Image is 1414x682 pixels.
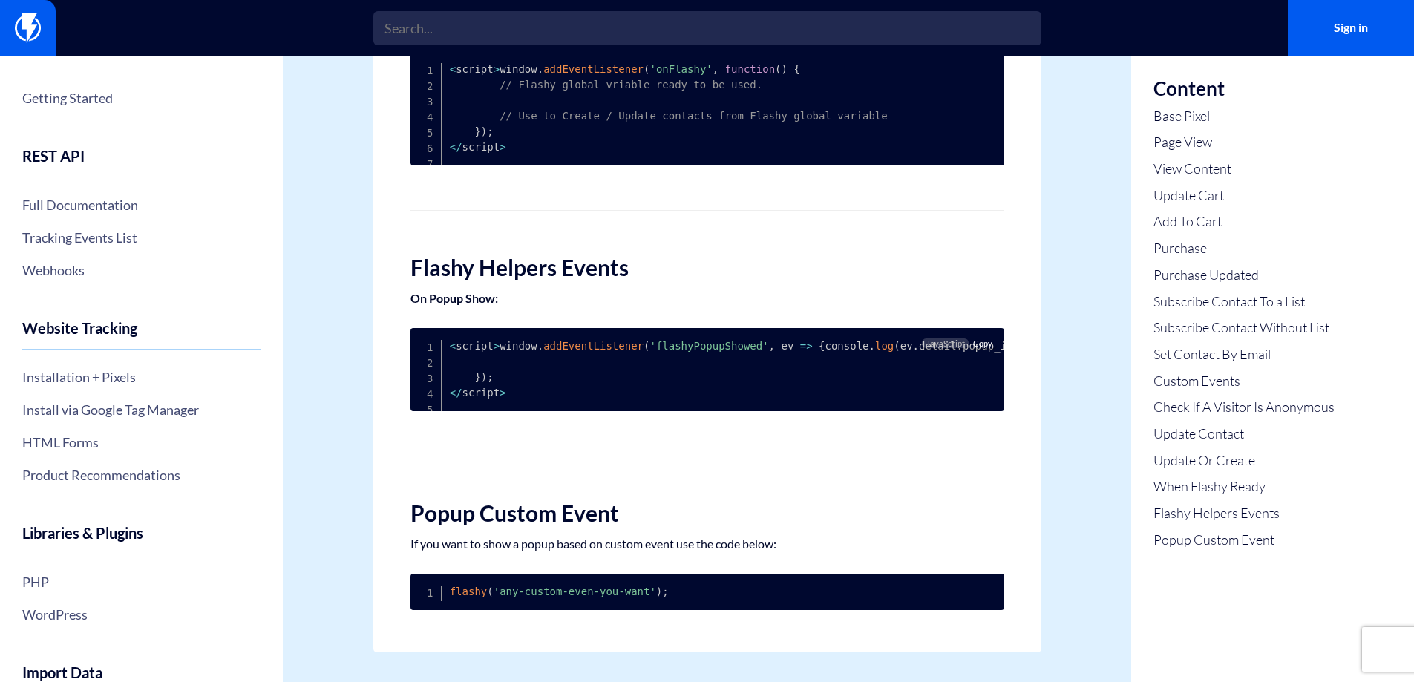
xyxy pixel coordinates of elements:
[1153,78,1335,99] h3: Content
[1153,239,1335,258] a: Purchase
[782,63,788,75] span: )
[22,525,261,554] h4: Libraries & Plugins
[474,125,480,137] span: }
[494,340,500,352] span: >
[22,225,261,250] a: Tracking Events List
[1153,212,1335,232] a: Add To Cart
[450,340,1026,399] code: script window console ev detail popup_id script
[22,462,261,488] a: Product Recommendations
[481,371,487,383] span: )
[781,340,793,352] span: ev
[487,125,493,137] span: ;
[869,340,875,352] span: .
[1153,424,1335,444] a: Update Contact
[456,387,462,399] span: /
[800,340,813,352] span: =>
[1153,477,1335,496] a: When Flashy Ready
[913,340,919,352] span: .
[644,63,649,75] span: (
[22,364,261,390] a: Installation + Pixels
[494,586,656,597] span: 'any-custom-even-you-want'
[725,63,775,75] span: function
[22,192,261,217] a: Full Documentation
[537,340,543,352] span: .
[649,340,768,352] span: 'flashyPopupShowed'
[1153,531,1335,550] a: Popup Custom Event
[875,340,894,352] span: log
[450,586,488,597] span: flashy
[481,125,487,137] span: )
[22,569,261,594] a: PHP
[22,430,261,455] a: HTML Forms
[713,63,719,75] span: ,
[22,258,261,283] a: Webhooks
[1153,451,1335,470] a: Update Or Create
[1153,160,1335,179] a: View Content
[494,63,500,75] span: >
[769,340,775,352] span: ,
[373,11,1041,45] input: Search...
[22,85,261,111] a: Getting Started
[22,148,261,177] h4: REST API
[500,141,505,153] span: >
[410,255,1004,280] h2: Flashy Helpers Events
[22,320,261,350] h4: Website Tracking
[543,63,644,75] span: addEventListener
[662,586,668,597] span: ;
[410,291,498,305] strong: On Popup Show:
[500,110,888,122] span: // Use to Create / Update contacts from Flashy global variable
[500,79,762,91] span: // Flashy global vriable ready to be used.
[450,387,456,399] span: <
[22,397,261,422] a: Install via Google Tag Manager
[775,63,781,75] span: (
[1153,107,1335,126] a: Base Pixel
[649,63,712,75] span: 'onFlashy'
[450,63,888,153] code: script window script
[793,63,799,75] span: {
[487,371,493,383] span: ;
[543,340,644,352] span: addEventListener
[1153,372,1335,391] a: Custom Events
[894,340,900,352] span: (
[1153,133,1335,152] a: Page View
[1153,318,1335,338] a: Subscribe Contact Without List
[410,501,1004,525] h2: Popup Custom Event
[1153,266,1335,285] a: Purchase Updated
[969,338,996,348] button: Copy
[450,340,456,352] span: <
[487,586,493,597] span: (
[410,537,1004,551] p: If you want to show a popup based on custom event use the code below:
[1153,292,1335,312] a: Subscribe Contact To a List
[1153,504,1335,523] a: Flashy Helpers Events
[656,586,662,597] span: )
[1153,186,1335,206] a: Update Cart
[537,63,543,75] span: .
[644,340,649,352] span: (
[500,387,505,399] span: >
[973,338,992,348] span: Copy
[474,371,480,383] span: }
[22,602,261,627] a: WordPress
[922,338,969,348] span: JavaScript
[1153,345,1335,364] a: Set Contact By Email
[1153,398,1335,417] a: Check If A Visitor Is Anonymous
[450,141,456,153] span: <
[819,340,825,352] span: {
[456,141,462,153] span: /
[450,63,456,75] span: <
